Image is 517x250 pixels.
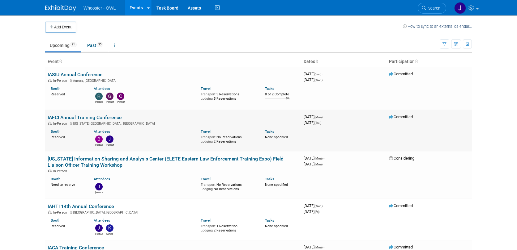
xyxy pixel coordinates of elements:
[201,135,216,139] span: Transport:
[314,210,319,214] span: (Fri)
[117,100,125,104] div: Clare Louise Southcombe
[48,121,299,126] div: [US_STATE][GEOGRAPHIC_DATA], [GEOGRAPHIC_DATA]
[106,100,114,104] div: Gary LaFond
[106,232,114,235] div: Kamila Castaneda
[106,93,113,100] img: Gary LaFond
[95,232,103,235] div: Julia Haber
[201,228,214,232] span: Lodging:
[201,129,211,134] a: Travel
[51,218,60,223] a: Booth
[201,181,256,191] div: No Reservations No Reservations
[51,86,60,91] a: Booth
[94,129,110,134] a: Attendees
[106,224,113,232] img: Kamila Castaneda
[48,122,52,125] img: In-Person Event
[201,218,211,223] a: Travel
[201,140,214,144] span: Lodging:
[314,157,323,160] span: (Mon)
[94,218,110,223] a: Attendees
[70,42,77,47] span: 21
[83,40,108,51] a: Past35
[48,72,102,77] a: IASIU Annual Conference
[389,72,413,76] span: Committed
[201,91,256,101] div: 3 Reservations 5 Reservations
[95,100,103,104] div: Richard Spradley
[95,143,103,147] div: Blake Stilwell
[117,93,124,100] img: Clare Louise Southcombe
[53,122,69,126] span: In-Person
[94,86,110,91] a: Attendees
[265,177,274,181] a: Tasks
[265,129,274,134] a: Tasks
[304,156,324,160] span: [DATE]
[389,156,414,160] span: Considering
[323,203,324,208] span: -
[51,177,60,181] a: Booth
[48,169,52,172] img: In-Person Event
[45,56,301,67] th: Event
[315,59,318,64] a: Sort by Start Date
[48,115,122,120] a: IAFCI Annual Training Conference
[304,162,323,166] span: [DATE]
[94,177,110,181] a: Attendees
[106,143,114,147] div: John Holsinger
[323,245,324,249] span: -
[323,156,324,160] span: -
[389,203,413,208] span: Committed
[48,210,299,215] div: [GEOGRAPHIC_DATA], [GEOGRAPHIC_DATA]
[48,203,114,209] a: IAHTI 14th Annual Conference
[45,40,81,51] a: Upcoming21
[45,22,76,33] button: Add Event
[304,72,323,76] span: [DATE]
[95,135,103,143] img: Blake Stilwell
[201,187,214,191] span: Lodging:
[314,204,323,208] span: (Wed)
[53,169,69,173] span: In-Person
[51,129,60,134] a: Booth
[323,115,324,119] span: -
[53,210,69,215] span: In-Person
[201,134,256,144] div: No Reservations 2 Reservations
[95,224,103,232] img: Julia Haber
[201,97,214,101] span: Lodging:
[286,97,290,105] td: 0%
[265,135,288,139] span: None specified
[95,183,103,190] img: Julia Haber
[201,86,211,91] a: Travel
[389,245,413,249] span: Committed
[96,42,103,47] span: 35
[304,77,323,82] span: [DATE]
[48,156,284,168] a: [US_STATE] Information Sharing and Analysis Center (ELETE Eastern Law Enforcement Training Expo) ...
[51,181,84,187] div: Need to reserve
[59,59,62,64] a: Sort by Event Name
[48,79,52,82] img: In-Person Event
[48,210,52,214] img: In-Person Event
[403,24,472,29] a: How to sync to an external calendar...
[426,6,440,10] span: Search
[418,3,446,14] a: Search
[304,120,321,125] span: [DATE]
[387,56,472,67] th: Participation
[51,134,84,140] div: Reserved
[265,183,288,187] span: None specified
[83,6,116,10] span: Whooster - OWL
[314,163,323,166] span: (Mon)
[53,79,69,83] span: In-Person
[201,92,216,96] span: Transport:
[201,224,216,228] span: Transport:
[454,2,466,14] img: John Holsinger
[265,92,299,97] div: 0 of 2 Complete
[106,135,113,143] img: John Holsinger
[265,224,288,228] span: None specified
[304,209,319,214] span: [DATE]
[314,115,323,119] span: (Mon)
[314,73,321,76] span: (Sun)
[201,223,256,232] div: 1 Reservation 2 Reservations
[314,78,323,82] span: (Wed)
[301,56,387,67] th: Dates
[389,115,413,119] span: Committed
[45,5,76,11] img: ExhibitDay
[304,245,324,249] span: [DATE]
[95,190,103,194] div: Julia Haber
[265,86,274,91] a: Tasks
